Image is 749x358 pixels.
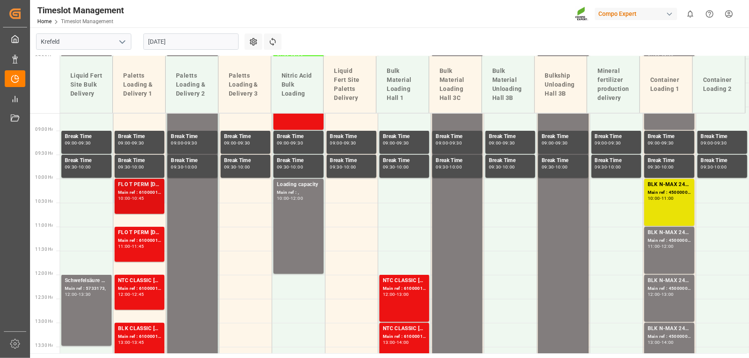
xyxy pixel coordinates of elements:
div: - [660,165,661,169]
div: Break Time [542,132,585,141]
div: - [130,340,132,344]
div: 09:30 [238,141,250,145]
div: 09:30 [65,165,77,169]
div: NTC CLASSIC [DATE]+3+TE BULK; [383,277,426,285]
div: - [501,141,503,145]
div: 10:00 [344,165,356,169]
div: Main ref : 4500000615, 2000000562; [648,237,691,244]
div: - [607,165,608,169]
div: Break Time [277,132,320,141]
button: Help Center [700,4,719,24]
div: - [342,141,343,145]
div: Main ref : 6100001252, 2000000213; [118,285,161,292]
div: - [395,165,397,169]
div: 09:30 [542,165,554,169]
div: Break Time [489,156,532,165]
div: 09:30 [715,141,727,145]
div: - [660,244,661,248]
div: 09:00 [701,141,713,145]
div: Main ref : 4500000618, 2000000562; [648,285,691,292]
div: Bulk Material Unloading Hall 3B [489,63,528,106]
div: 09:30 [397,141,409,145]
div: Paletts Loading & Delivery 1 [120,68,158,102]
div: - [448,141,449,145]
div: Break Time [65,132,108,141]
div: - [289,165,291,169]
div: Loading capacity [277,181,320,189]
div: - [554,165,555,169]
div: 10:00 [118,196,130,200]
div: 12:45 [132,292,144,296]
div: Main ref : 4500000614, 2000000562; [648,333,691,340]
div: Main ref : 6100001309, 2000000916; [118,237,161,244]
input: DD.MM.YYYY [143,33,239,50]
div: 12:00 [383,292,395,296]
div: 09:30 [503,141,515,145]
div: 09:00 [595,141,607,145]
div: 11:45 [132,244,144,248]
div: Bulkship Unloading Hall 3B [542,68,580,102]
div: 13:00 [661,292,674,296]
div: Paletts Loading & Delivery 3 [225,68,264,102]
div: Main ref : 4500000612, 2000000562; [648,189,691,196]
span: 12:00 Hr [35,271,53,276]
div: Break Time [436,156,479,165]
div: FLO T PERM [DATE] 25kg (x40) INT;NTC SUPREM [DATE] 25kg (x40)A,D,EN,I,SI;FLO T NK 14-0-19 25kg (x... [118,181,161,189]
span: 09:30 Hr [35,151,53,156]
div: - [130,292,132,296]
div: Break Time [330,156,373,165]
div: 09:30 [224,165,237,169]
div: BLK N-MAX 24-5-5 25KG (x42) INT MTO; [648,229,691,237]
div: - [289,141,291,145]
div: - [448,165,449,169]
div: 09:30 [661,141,674,145]
button: open menu [115,35,128,48]
div: Break Time [489,132,532,141]
div: 09:30 [291,141,303,145]
div: 09:30 [555,141,568,145]
div: BLK N-MAX 24-5-5 25KG (x42) INT MTO; [648,277,691,285]
div: Liquid Fert Site Bulk Delivery [67,68,106,102]
div: - [607,141,608,145]
div: 09:30 [185,141,197,145]
div: 09:00 [383,141,395,145]
div: - [501,165,503,169]
div: Break Time [383,132,426,141]
input: Type to search/select [36,33,131,50]
div: 10:00 [277,196,289,200]
div: NTC CLASSIC [DATE]+3+TE 600kg BB; [118,277,161,285]
div: 10:45 [132,196,144,200]
div: 10:00 [661,165,674,169]
div: 09:30 [609,141,621,145]
div: Main ref : 6100001278, 2000000946; [118,333,161,340]
div: 13:00 [397,292,409,296]
div: Liquid Fert Site Paletts Delivery [331,63,369,106]
div: - [237,141,238,145]
div: 09:30 [277,165,289,169]
div: 10:00 [503,165,515,169]
div: 09:00 [224,141,237,145]
div: Schwefelsäure SO3 rein ([PERSON_NAME]); [65,277,108,285]
div: Break Time [224,132,267,141]
div: Break Time [330,132,373,141]
div: 14:00 [397,340,409,344]
span: 11:30 Hr [35,247,53,252]
div: 11:00 [118,244,130,248]
div: Break Time [171,132,214,141]
div: - [77,165,79,169]
div: 09:00 [171,141,183,145]
div: - [660,141,661,145]
div: 10:00 [648,196,660,200]
div: - [660,196,661,200]
div: 09:30 [383,165,395,169]
span: 13:00 Hr [35,319,53,324]
div: NTC CLASSIC [DATE]+3+TE BULK; [383,325,426,333]
div: Container Loading 1 [647,72,685,97]
button: Compo Expert [595,6,681,22]
div: Nitric Acid Bulk Loading [278,68,317,102]
span: 11:00 Hr [35,223,53,228]
div: 09:00 [489,141,501,145]
div: Main ref : , [277,189,320,196]
div: Bulk Material Loading Hall 3C [436,63,475,106]
div: Main ref : 6100001139, 2000000454; [118,189,161,196]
